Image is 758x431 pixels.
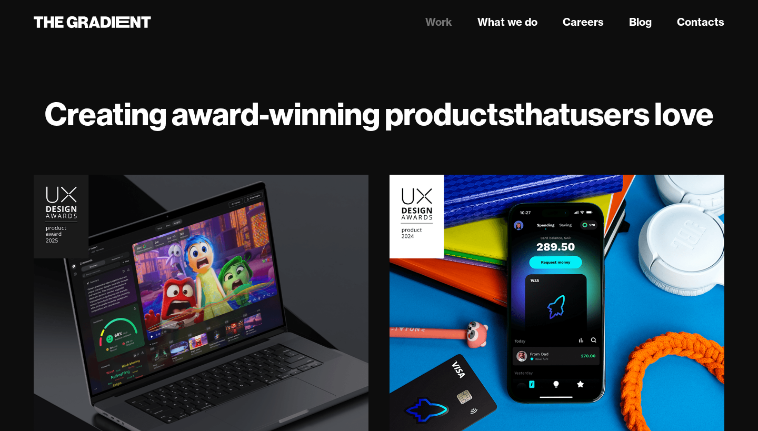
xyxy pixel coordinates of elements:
a: Contacts [677,14,724,30]
h1: Creating award-winning products users love [34,95,724,133]
a: Careers [563,14,604,30]
a: Work [425,14,452,30]
a: What we do [477,14,537,30]
a: Blog [629,14,652,30]
strong: that [514,94,570,134]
